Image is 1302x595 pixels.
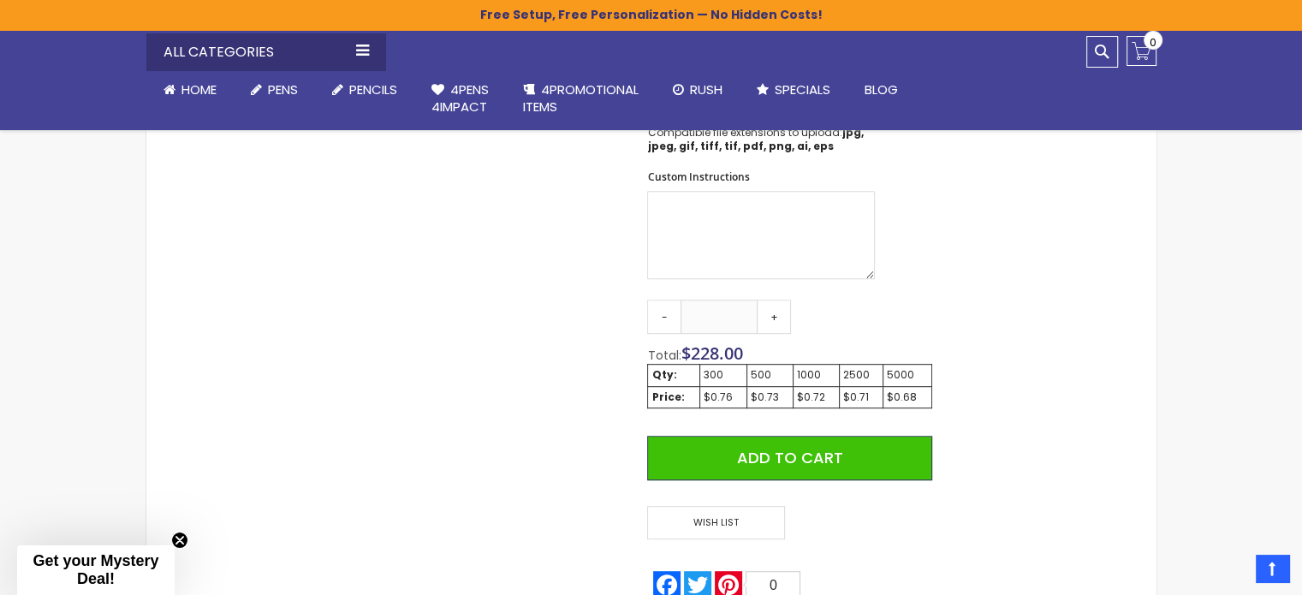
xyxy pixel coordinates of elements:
[704,368,743,382] div: 300
[704,390,743,404] div: $0.76
[146,33,386,71] div: All Categories
[847,71,915,109] a: Blog
[414,71,506,127] a: 4Pens4impact
[349,80,397,98] span: Pencils
[33,552,158,587] span: Get your Mystery Deal!
[523,80,639,116] span: 4PROMOTIONAL ITEMS
[1150,34,1156,51] span: 0
[647,506,789,539] a: Wish List
[234,71,315,109] a: Pens
[740,71,847,109] a: Specials
[647,125,863,153] strong: jpg, jpeg, gif, tiff, tif, pdf, png, ai, eps
[651,367,676,382] strong: Qty:
[1127,36,1156,66] a: 0
[171,532,188,549] button: Close teaser
[751,368,789,382] div: 500
[268,80,298,98] span: Pens
[315,71,414,109] a: Pencils
[647,506,784,539] span: Wish List
[431,80,489,116] span: 4Pens 4impact
[656,71,740,109] a: Rush
[681,342,742,365] span: $
[797,390,835,404] div: $0.72
[181,80,217,98] span: Home
[647,170,749,184] span: Custom Instructions
[770,578,777,592] span: 0
[757,300,791,334] a: +
[1256,555,1289,582] a: Top
[843,368,879,382] div: 2500
[651,390,684,404] strong: Price:
[797,368,835,382] div: 1000
[775,80,830,98] span: Specials
[146,71,234,109] a: Home
[865,80,898,98] span: Blog
[647,347,681,364] span: Total:
[887,390,928,404] div: $0.68
[887,368,928,382] div: 5000
[690,342,742,365] span: 228.00
[647,126,875,153] p: Compatible file extensions to upload:
[647,436,931,480] button: Add to Cart
[506,71,656,127] a: 4PROMOTIONALITEMS
[751,390,789,404] div: $0.73
[690,80,722,98] span: Rush
[17,545,175,595] div: Get your Mystery Deal!Close teaser
[737,447,843,468] span: Add to Cart
[843,390,879,404] div: $0.71
[647,300,681,334] a: -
